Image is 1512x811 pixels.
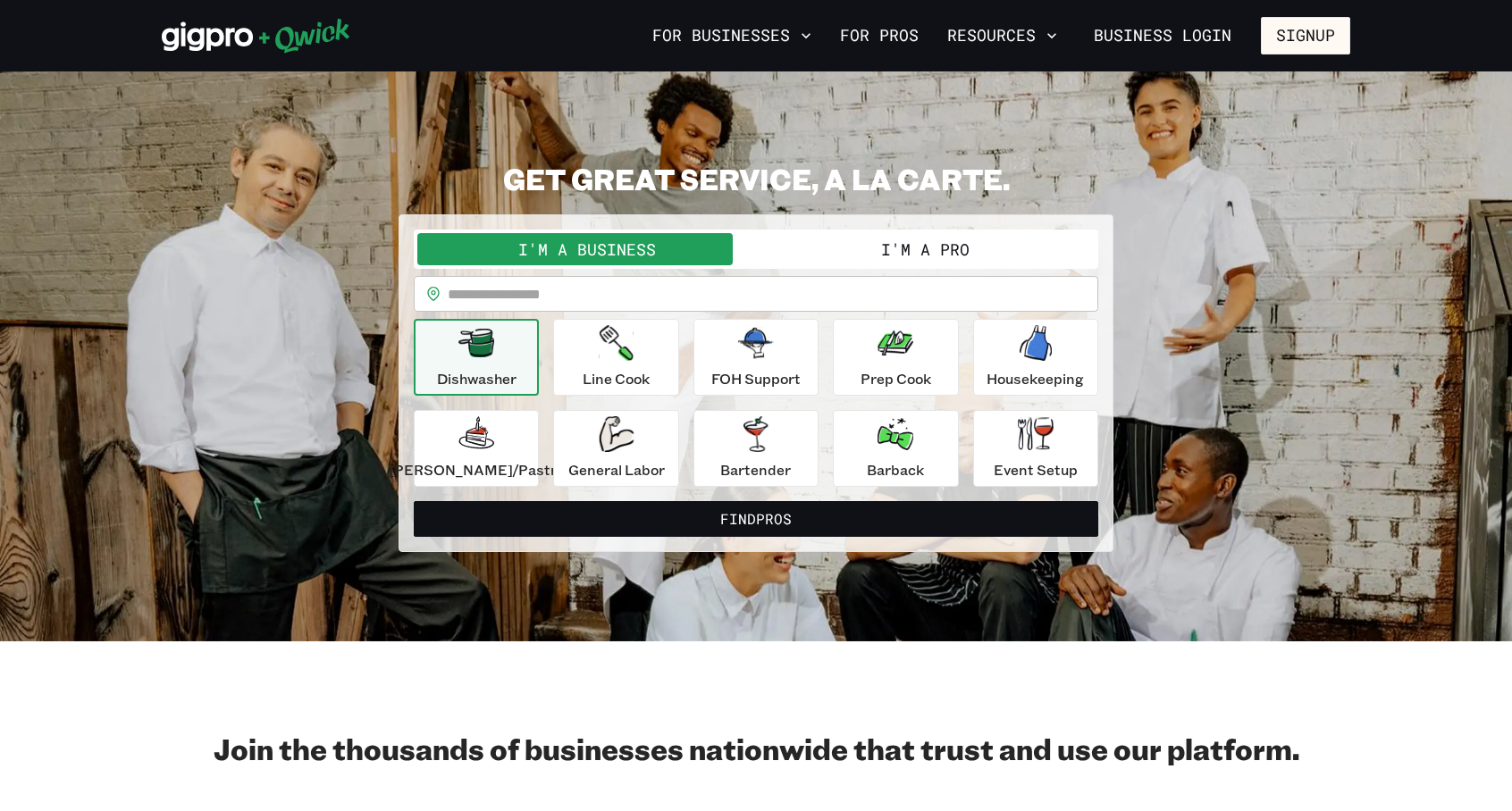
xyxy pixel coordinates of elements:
h2: Join the thousands of businesses nationwide that trust and use our platform. [162,731,1350,766]
p: Barback [867,459,924,481]
button: For Businesses [645,21,819,51]
button: Housekeeping [973,319,1098,396]
p: Line Cook [583,368,650,389]
button: Resources [940,21,1064,51]
button: Bartender [693,410,819,487]
p: Bartender [720,459,791,481]
button: Line Cook [553,319,678,396]
h2: GET GREAT SERVICE, A LA CARTE. [399,161,1113,196]
a: For Pros [833,21,926,51]
p: Dishwasher [437,368,517,389]
a: Business Login [1079,17,1247,54]
p: FOH Support [711,368,801,389]
p: [PERSON_NAME]/Pastry [389,459,564,481]
p: Housekeeping [987,368,1084,389]
button: I'm a Pro [756,233,1095,265]
button: Dishwasher [414,319,539,396]
button: Barback [833,410,958,487]
button: FindPros [414,501,1098,537]
button: I'm a Business [417,233,756,265]
button: Prep Cook [833,319,958,396]
button: FOH Support [693,319,819,396]
p: Prep Cook [861,368,931,389]
button: [PERSON_NAME]/Pastry [414,410,539,487]
button: Signup [1261,17,1350,54]
p: Event Setup [994,459,1078,481]
button: Event Setup [973,410,1098,487]
button: General Labor [553,410,678,487]
p: General Labor [568,459,665,481]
